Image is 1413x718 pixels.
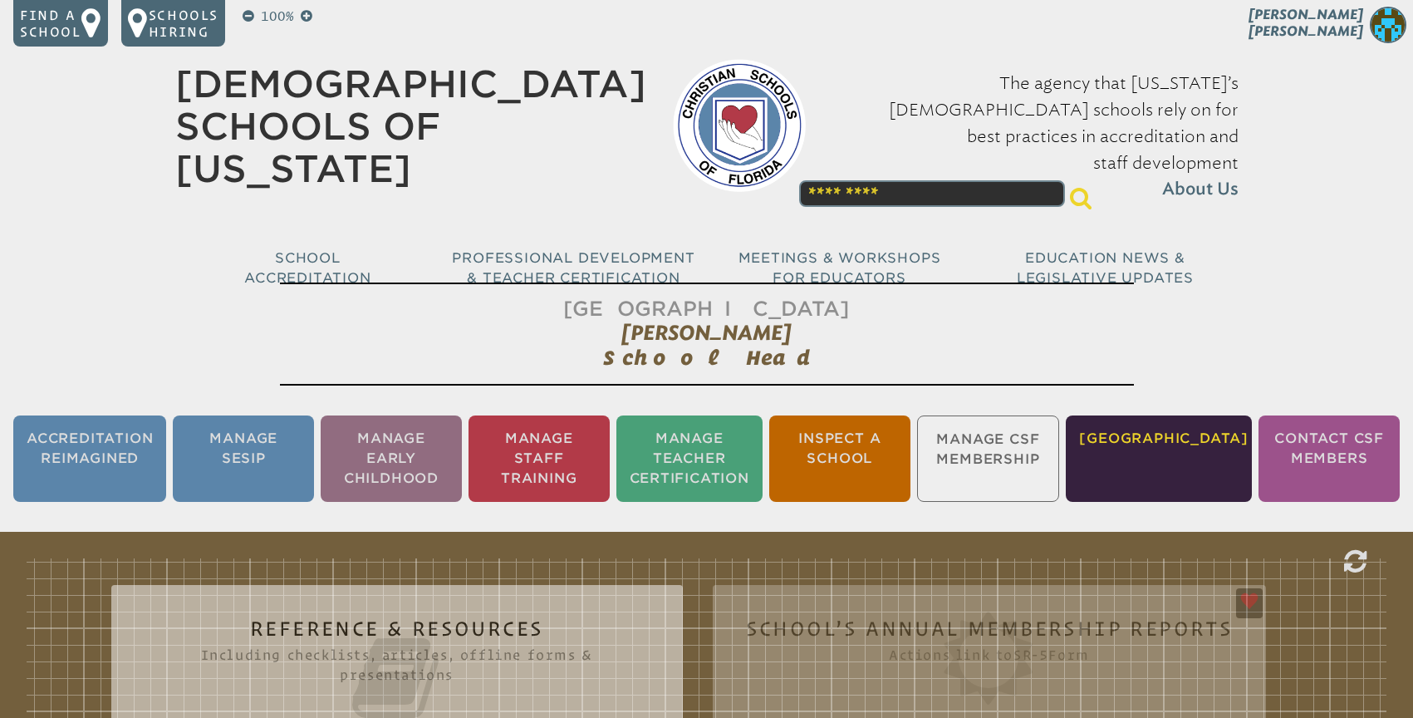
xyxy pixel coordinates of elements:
[1162,176,1239,203] span: About Us
[149,7,218,40] p: Schools Hiring
[1017,250,1194,286] span: Education News & Legislative Updates
[173,416,314,502] li: Manage SESIP
[175,62,646,190] a: [DEMOGRAPHIC_DATA] Schools of [US_STATE]
[20,7,81,40] p: Find a school
[616,416,763,502] li: Manage Teacher Certification
[1370,7,1406,43] img: 6f5abdfa4a68772f73801e2bd8a74c93
[469,416,610,502] li: Manage Staff Training
[1258,416,1400,502] li: Contact CSF Members
[673,59,806,192] img: csf-logo-web-colors.png
[738,250,941,286] span: Meetings & Workshops for Educators
[258,7,297,27] p: 100%
[832,70,1239,203] p: The agency that [US_STATE]’s [DEMOGRAPHIC_DATA] schools rely on for best practices in accreditati...
[452,250,694,286] span: Professional Development & Teacher Certification
[603,346,810,369] span: School Head
[13,416,166,502] li: Accreditation Reimagined
[621,321,792,345] span: [PERSON_NAME]
[1066,416,1252,502] li: [GEOGRAPHIC_DATA]
[769,416,910,502] li: Inspect a School
[1249,7,1363,39] span: [PERSON_NAME] [PERSON_NAME]
[321,416,462,502] li: Manage Early Childhood
[244,250,370,286] span: School Accreditation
